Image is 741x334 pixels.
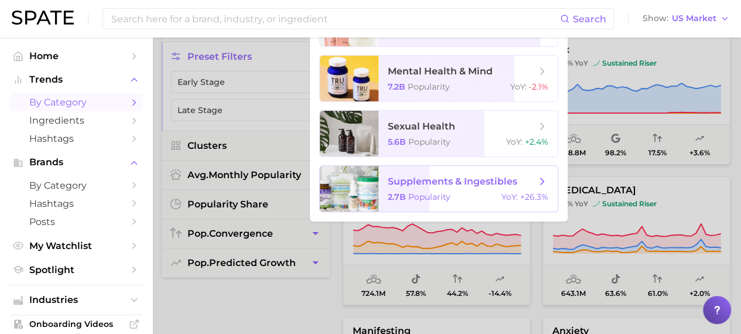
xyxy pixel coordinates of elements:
[9,315,143,333] a: Onboarding Videos
[110,9,560,29] input: Search here for a brand, industry, or ingredient
[9,176,143,195] a: by Category
[388,176,517,187] span: supplements & ingestibles
[506,137,523,147] span: YoY :
[9,71,143,88] button: Trends
[9,129,143,148] a: Hashtags
[29,115,123,126] span: Ingredients
[510,81,527,92] span: YoY :
[29,180,123,191] span: by Category
[12,11,74,25] img: SPATE
[525,137,548,147] span: +2.4%
[9,47,143,65] a: Home
[408,192,450,202] span: Popularity
[520,192,548,202] span: +26.3%
[9,261,143,279] a: Spotlight
[9,213,143,231] a: Posts
[388,192,406,202] span: 2.7b
[29,240,123,251] span: My Watchlist
[9,93,143,111] a: by Category
[9,237,143,255] a: My Watchlist
[573,13,606,25] span: Search
[29,50,123,62] span: Home
[9,291,143,309] button: Industries
[29,133,123,144] span: Hashtags
[9,195,143,213] a: Hashtags
[29,74,123,85] span: Trends
[672,15,716,22] span: US Market
[29,319,123,329] span: Onboarding Videos
[29,216,123,227] span: Posts
[9,111,143,129] a: Ingredients
[501,192,518,202] span: YoY :
[9,154,143,171] button: Brands
[529,81,548,92] span: -2.1%
[643,15,668,22] span: Show
[388,137,406,147] span: 5.6b
[29,157,123,168] span: Brands
[408,137,450,147] span: Popularity
[29,295,123,305] span: Industries
[29,97,123,108] span: by Category
[388,121,455,132] span: sexual health
[408,81,450,92] span: Popularity
[29,264,123,275] span: Spotlight
[388,66,493,77] span: mental health & mind
[388,81,405,92] span: 7.2b
[640,11,732,26] button: ShowUS Market
[29,198,123,209] span: Hashtags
